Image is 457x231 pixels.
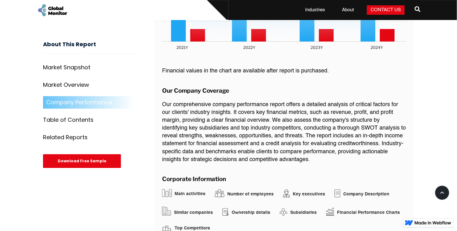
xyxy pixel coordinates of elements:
[43,114,139,126] a: Table of Contents
[175,191,205,197] div: Main activities
[46,100,112,106] div: Company Performance
[43,155,121,168] div: Download Free Sample
[338,7,358,13] a: About
[415,5,420,13] span: 
[43,79,139,91] a: Market Overview
[162,88,406,94] h3: Our Company Coverage
[415,221,451,225] img: Made in Webflow
[227,191,274,197] div: Number of employees
[337,209,400,216] div: Financial Performance Charts
[43,41,139,54] h3: About This Report
[43,131,139,144] a: Related Reports
[301,7,329,13] a: Industries
[43,135,88,141] div: Related Reports
[43,117,94,123] div: Table of Contents
[343,191,389,197] div: Company Description
[290,209,317,216] div: Subsidiaries
[232,209,270,216] div: Ownership details
[162,67,406,75] p: Financial values in the chart are available after report is purchased.
[367,5,405,15] a: Contact Us
[43,65,90,71] div: Market Snapshot
[37,3,68,17] a: home
[293,191,325,197] div: Key executives
[43,61,139,74] a: Market Snapshot
[43,82,89,88] div: Market Overview
[415,4,420,16] a: 
[162,176,406,182] h3: Corporate Information
[162,101,406,164] p: Our comprehensive company performance report offers a detailed analysis of critical factors for o...
[174,209,213,216] div: Similar companies
[43,96,139,109] a: Company Performance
